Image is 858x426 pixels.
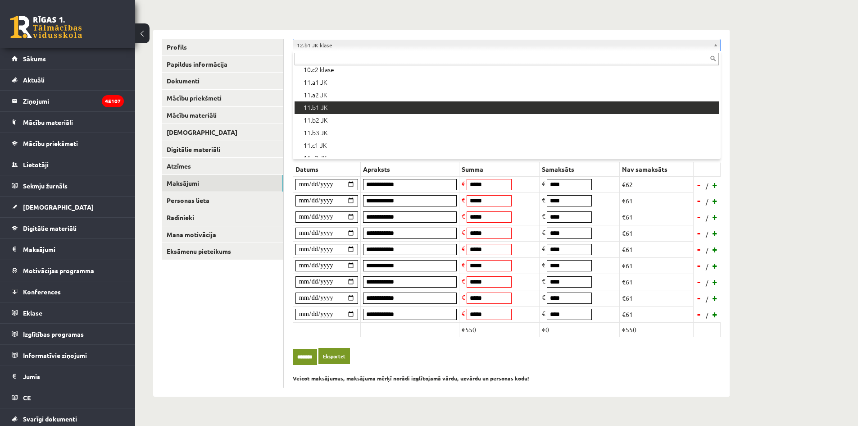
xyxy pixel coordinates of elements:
[295,127,719,139] div: 11.b3 JK
[295,64,719,76] div: 10.c2 klase
[295,114,719,127] div: 11.b2 JK
[295,89,719,101] div: 11.a2 JK
[295,139,719,152] div: 11.c1 JK
[295,101,719,114] div: 11.b1 JK
[295,76,719,89] div: 11.a1 JK
[295,152,719,165] div: 11.c2 JK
